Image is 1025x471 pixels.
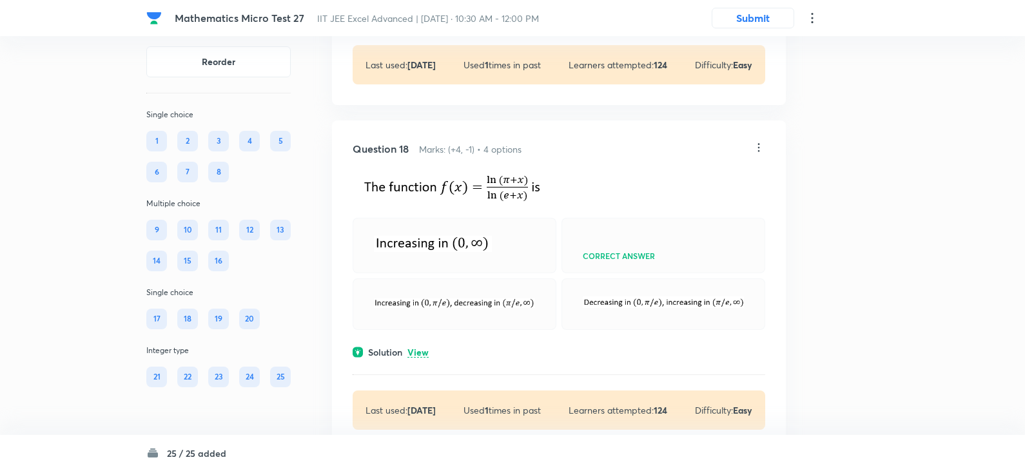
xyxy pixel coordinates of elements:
a: Company Logo [146,10,164,26]
img: 27-12-24-04:34:45-PM [374,236,492,252]
p: Learners attempted: [569,58,667,72]
strong: 124 [654,59,667,71]
p: View [407,348,429,358]
p: Last used: [366,58,436,72]
div: 13 [270,220,291,240]
div: 10 [177,220,198,240]
div: 2 [177,131,198,151]
p: Single choice [146,287,291,298]
p: Correct answer [583,252,655,260]
span: IIT JEE Excel Advanced | [DATE] · 10:30 AM - 12:00 PM [317,12,539,24]
div: 15 [177,251,198,271]
div: 8 [208,162,229,182]
button: Submit [712,8,794,28]
div: 16 [208,251,229,271]
p: Used times in past [464,58,541,72]
img: solution.svg [353,347,363,358]
div: 24 [239,367,260,387]
div: 14 [146,251,167,271]
strong: [DATE] [407,404,436,416]
img: 27-12-24-04:35:17-PM [583,296,744,308]
div: 19 [208,309,229,329]
strong: 1 [485,404,489,416]
div: 11 [208,220,229,240]
div: 12 [239,220,260,240]
div: 17 [146,309,167,329]
p: Integer type [146,345,291,356]
p: Multiple choice [146,198,291,209]
button: Reorder [146,46,291,77]
strong: Easy [733,404,752,416]
div: 21 [146,367,167,387]
span: Mathematics Micro Test 27 [175,11,304,24]
h5: Question 18 [353,141,409,157]
div: 22 [177,367,198,387]
div: 20 [239,309,260,329]
img: Company Logo [146,10,162,26]
img: 27-12-24-04:34:34-PM [353,172,546,204]
h6: Solution [368,345,402,359]
p: Difficulty: [695,58,752,72]
strong: Easy [733,59,752,71]
strong: 1 [485,59,489,71]
div: 5 [270,131,291,151]
div: 9 [146,220,167,240]
div: 1 [146,131,167,151]
strong: [DATE] [407,59,436,71]
div: 6 [146,162,167,182]
p: Used times in past [464,403,541,417]
p: Last used: [366,403,436,417]
strong: 124 [654,404,667,416]
h6: 25 / 25 added [167,447,226,460]
div: 4 [239,131,260,151]
div: 23 [208,367,229,387]
h6: Marks: (+4, -1) • 4 options [419,142,522,156]
p: Difficulty: [695,403,752,417]
div: 7 [177,162,198,182]
p: Learners attempted: [569,403,667,417]
img: 27-12-24-04:35:07-PM [374,298,535,308]
div: 18 [177,309,198,329]
p: Single choice [146,109,291,120]
div: 3 [208,131,229,151]
div: 25 [270,367,291,387]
